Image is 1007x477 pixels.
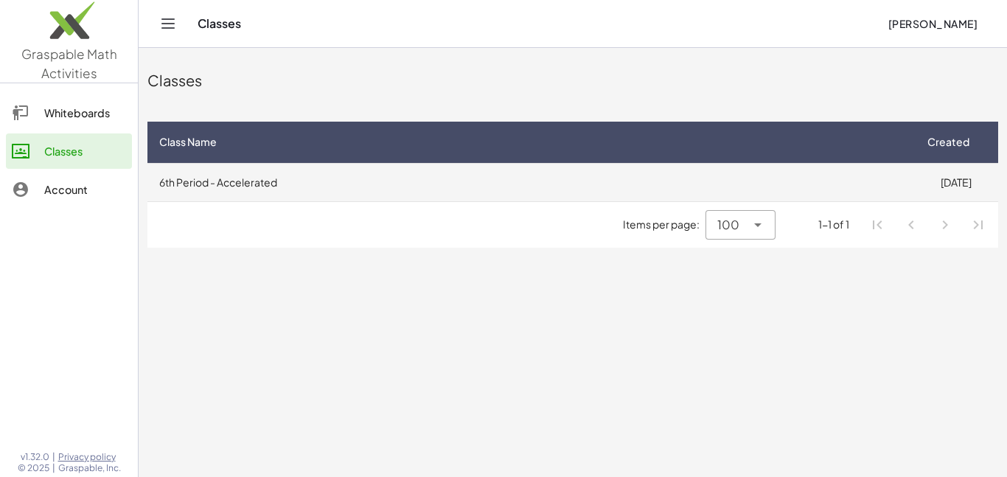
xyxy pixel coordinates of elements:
[44,181,126,198] div: Account
[876,10,989,37] button: [PERSON_NAME]
[861,208,995,242] nav: Pagination Navigation
[58,462,121,474] span: Graspable, Inc.
[52,462,55,474] span: |
[818,217,849,232] div: 1-1 of 1
[44,104,126,122] div: Whiteboards
[58,451,121,463] a: Privacy policy
[6,133,132,169] a: Classes
[717,216,739,234] span: 100
[623,217,705,232] span: Items per page:
[147,163,913,201] td: 6th Period - Accelerated
[6,172,132,207] a: Account
[888,17,978,30] span: [PERSON_NAME]
[6,95,132,130] a: Whiteboards
[18,462,49,474] span: © 2025
[159,134,217,150] span: Class Name
[913,163,998,201] td: [DATE]
[44,142,126,160] div: Classes
[156,12,180,35] button: Toggle navigation
[147,70,998,91] div: Classes
[21,451,49,463] span: v1.32.0
[52,451,55,463] span: |
[21,46,117,81] span: Graspable Math Activities
[927,134,969,150] span: Created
